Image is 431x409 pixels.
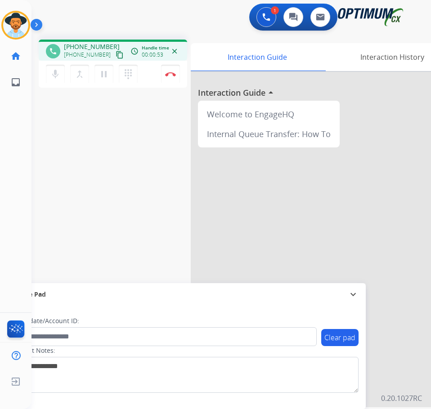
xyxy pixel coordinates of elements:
[271,6,279,14] div: 1
[10,51,21,62] mat-icon: home
[191,43,323,71] div: Interaction Guide
[99,69,109,80] mat-icon: pause
[12,316,79,325] label: Candidate/Account ID:
[321,329,359,346] button: Clear pad
[49,47,57,55] mat-icon: phone
[171,47,179,55] mat-icon: close
[116,51,124,59] mat-icon: content_copy
[10,77,21,88] mat-icon: inbox
[202,104,336,124] div: Welcome to EngageHQ
[123,69,134,80] mat-icon: dialpad
[142,51,163,58] span: 00:00:53
[64,42,120,51] span: [PHONE_NUMBER]
[165,72,176,76] img: control
[3,13,28,38] img: avatar
[74,69,85,80] mat-icon: merge_type
[11,346,55,355] label: Contact Notes:
[50,69,61,80] mat-icon: mic
[142,44,169,51] span: Handle time
[202,124,336,144] div: Internal Queue Transfer: How To
[64,51,111,58] span: [PHONE_NUMBER]
[348,289,359,300] mat-icon: expand_more
[381,393,422,404] p: 0.20.1027RC
[130,47,139,55] mat-icon: access_time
